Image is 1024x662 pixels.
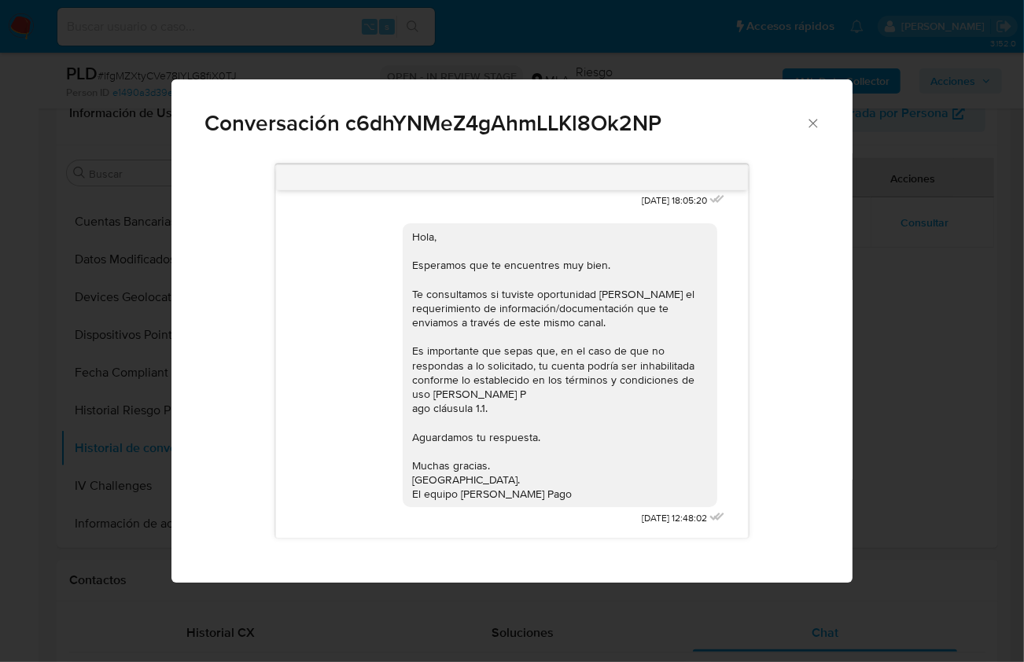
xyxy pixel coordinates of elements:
span: [DATE] 12:48:02 [642,512,707,525]
div: Comunicación [171,79,852,583]
span: [DATE] 18:05:20 [642,194,707,208]
span: Conversación c6dhYNMeZ4gAhmLLKl8Ok2NP [204,112,805,134]
div: Hola, Esperamos que te encuentres muy bien. Te consultamos si tuviste oportunidad [PERSON_NAME] e... [412,230,708,502]
button: Cerrar [805,116,820,130]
